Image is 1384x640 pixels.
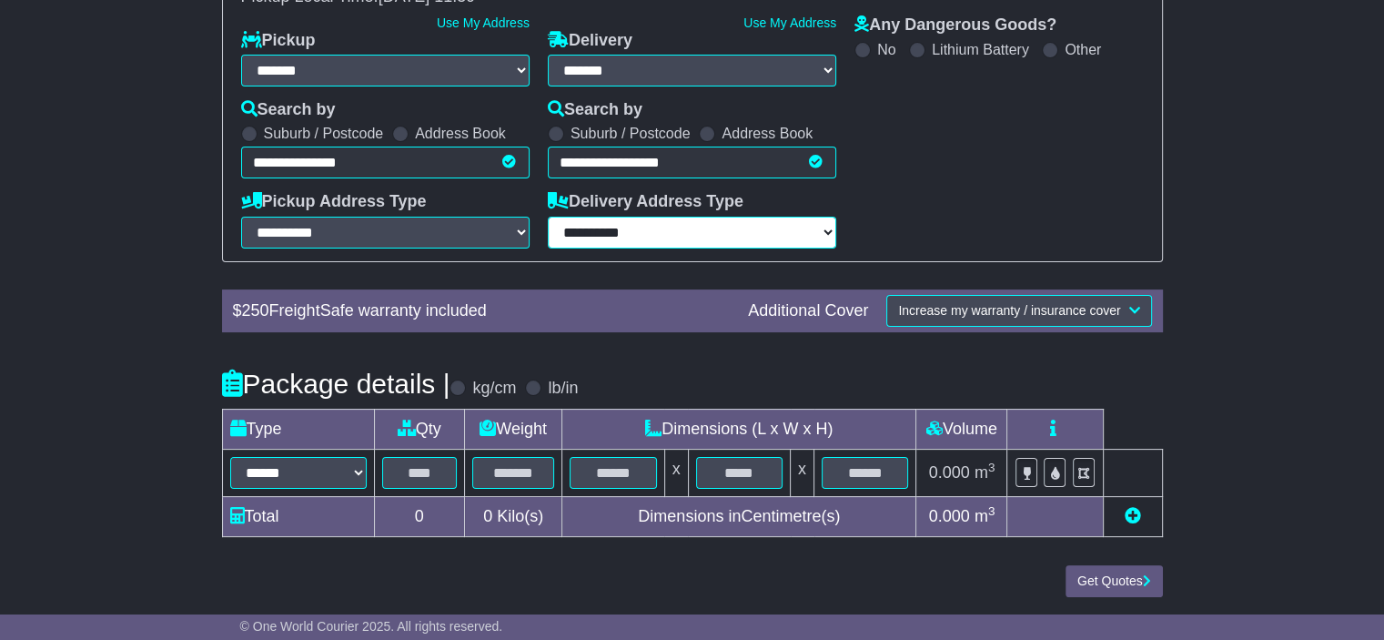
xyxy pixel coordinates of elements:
label: Pickup [241,31,316,51]
span: m [975,507,995,525]
td: Qty [374,409,465,449]
label: Lithium Battery [932,41,1029,58]
div: Additional Cover [739,301,877,321]
td: Weight [465,409,562,449]
span: 0 [483,507,492,525]
label: Search by [548,100,642,120]
label: Other [1065,41,1101,58]
td: Dimensions in Centimetre(s) [562,496,916,536]
label: Any Dangerous Goods? [854,15,1056,36]
label: Address Book [722,125,813,142]
label: Pickup Address Type [241,192,427,212]
a: Add new item [1125,507,1141,525]
td: Type [222,409,374,449]
span: © One World Courier 2025. All rights reserved. [240,619,503,634]
label: Search by [241,100,336,120]
a: Use My Address [743,15,836,30]
span: Increase my warranty / insurance cover [898,303,1120,318]
td: x [664,449,688,496]
label: Suburb / Postcode [571,125,691,142]
a: Use My Address [437,15,530,30]
label: Delivery [548,31,632,51]
span: 0.000 [929,507,970,525]
label: Suburb / Postcode [264,125,384,142]
label: Address Book [415,125,506,142]
sup: 3 [988,461,995,474]
span: 0.000 [929,463,970,482]
td: Dimensions (L x W x H) [562,409,916,449]
div: $ FreightSafe warranty included [224,301,740,321]
label: Delivery Address Type [548,192,743,212]
label: kg/cm [472,379,516,399]
td: x [791,449,814,496]
span: m [975,463,995,482]
label: No [877,41,895,58]
sup: 3 [988,504,995,518]
span: 250 [242,301,269,320]
td: 0 [374,496,465,536]
button: Get Quotes [1066,565,1163,597]
h4: Package details | [222,369,450,399]
td: Total [222,496,374,536]
label: lb/in [548,379,578,399]
td: Volume [916,409,1007,449]
td: Kilo(s) [465,496,562,536]
button: Increase my warranty / insurance cover [886,295,1151,327]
